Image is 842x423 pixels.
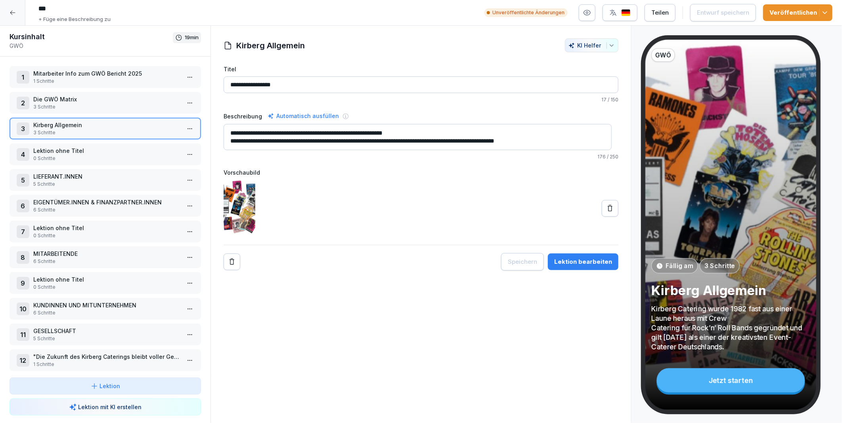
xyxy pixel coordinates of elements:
[33,361,180,368] p: 1 Schritte
[224,180,255,237] img: u1626mhmqbtp9y51koljbk5k.png
[651,304,810,352] p: Kirberg Catering wurde 1982 fast aus einer Laune heraus mit Crew Catering für Rock’n’ Roll Bands ...
[17,200,29,212] div: 6
[769,8,826,17] div: Veröffentlichen
[657,368,805,393] div: Jetzt starten
[548,253,618,270] button: Lektion bearbeiten
[501,253,544,271] button: Speichern
[33,258,180,265] p: 6 Schritte
[10,92,201,114] div: 2Die GWÖ Matrix3 Schritte
[651,8,669,17] div: Teilen
[17,97,29,109] div: 2
[33,172,180,181] p: LIEFERANT.INNEN
[17,303,29,315] div: 10
[224,153,618,160] p: / 250
[38,15,111,23] p: + Füge eine Beschreibung zu
[17,225,29,238] div: 7
[17,174,29,187] div: 5
[33,301,180,309] p: KUNDINNEN UND MITUNTERNEHMEN
[33,147,180,155] p: Lektion ohne Titel
[10,298,201,320] div: 10KUNDINNEN UND MITUNTERNEHMEN6 Schritte
[33,335,180,342] p: 5 Schritte
[33,69,180,78] p: Mitarbeiter Info zum GWÖ Bericht 2025
[33,284,180,291] p: 0 Schritte
[10,398,201,415] button: Lektion mit KI erstellen
[601,97,607,103] span: 17
[33,224,180,232] p: Lektion ohne Titel
[17,122,29,135] div: 3
[17,277,29,290] div: 9
[33,250,180,258] p: MITARBEITENDE
[78,403,142,411] p: Lektion mit KI erstellen
[17,148,29,161] div: 4
[17,354,29,367] div: 12
[100,382,121,390] p: Lektion
[33,103,180,111] p: 3 Schritte
[651,282,810,299] p: Kirberg Allgemein
[597,154,606,160] span: 176
[492,9,565,16] p: Unveröffentlichte Änderungen
[33,155,180,162] p: 0 Schritte
[10,221,201,242] div: 7Lektion ohne Titel0 Schritte
[645,4,676,21] button: Teilen
[33,78,180,85] p: 1 Schritte
[185,34,199,42] p: 19 min
[224,112,262,120] label: Beschreibung
[17,251,29,264] div: 8
[224,168,618,177] label: Vorschaubild
[224,96,618,103] p: / 150
[568,42,615,49] div: KI Helfer
[10,42,173,50] p: GWÖ
[33,275,180,284] p: Lektion ohne Titel
[33,327,180,335] p: GESELLSCHAFT
[10,118,201,139] div: 3Kirberg Allgemein3 Schritte
[10,143,201,165] div: 4Lektion ohne Titel0 Schritte
[554,257,612,266] div: Lektion bearbeiten
[33,181,180,188] p: 5 Schritte
[508,257,537,266] div: Speichern
[266,111,341,121] div: Automatisch ausfüllen
[690,4,756,21] button: Entwurf speichern
[33,232,180,239] p: 0 Schritte
[236,40,305,51] h1: Kirberg Allgemein
[10,169,201,191] div: 5LIEFERANT.INNEN5 Schritte
[10,272,201,294] div: 9Lektion ohne Titel0 Schritte
[10,377,201,394] button: Lektion
[224,253,240,270] button: Remove
[10,349,201,371] div: 12"Die Zukunft des Kirberg Caterings bleibt voller Geschmack, sie bleibt kreativ und gleichzeitig...
[10,195,201,217] div: 6EIGENTÜMER.INNEN & FINANZPARTNER.INNEN6 Schritte
[17,71,29,84] div: 1
[224,65,618,73] label: Titel
[655,50,671,59] p: GWÖ
[10,324,201,345] div: 11GESELLSCHAFT5 Schritte
[10,66,201,88] div: 1Mitarbeiter Info zum GWÖ Bericht 20251 Schritte
[621,9,631,17] img: de.svg
[704,261,735,271] p: 3 Schritte
[33,95,180,103] p: Die GWÖ Matrix
[17,328,29,341] div: 11
[33,352,180,361] p: "Die Zukunft des Kirberg Caterings bleibt voller Geschmack, sie bleibt kreativ und gleichzeitig w...
[33,309,180,316] p: 6 Schritte
[763,4,832,21] button: Veröffentlichen
[33,198,180,206] p: EIGENTÜMER.INNEN & FINANZPARTNER.INNEN
[697,8,749,17] div: Entwurf speichern
[33,129,180,136] p: 3 Schritte
[33,121,180,129] p: Kirberg Allgemein
[10,246,201,268] div: 8MITARBEITENDE6 Schritte
[10,32,173,42] h1: Kursinhalt
[666,261,693,271] p: Fällig am
[565,38,618,52] button: KI Helfer
[33,206,180,213] p: 6 Schritte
